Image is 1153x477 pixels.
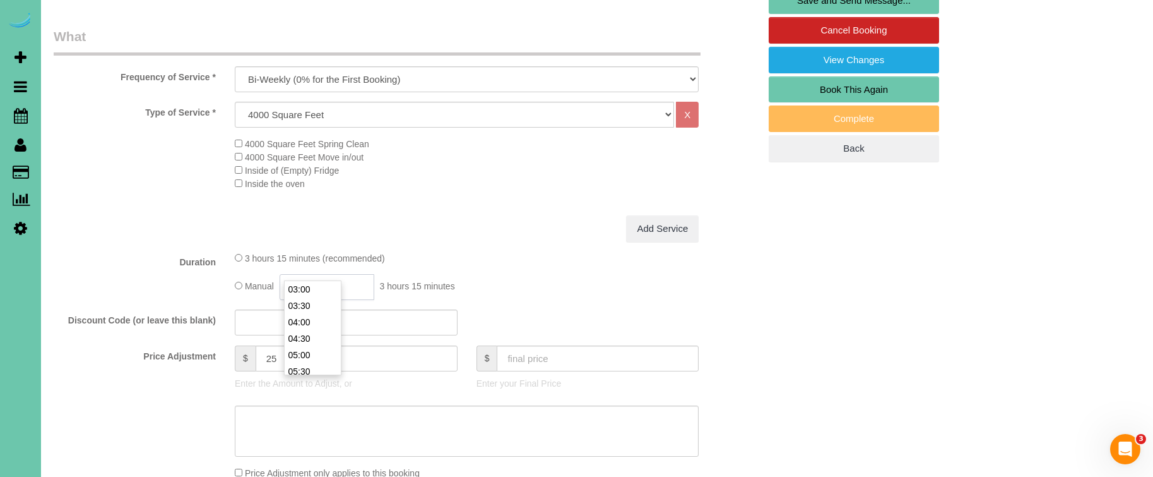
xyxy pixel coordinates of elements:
img: Automaid Logo [8,13,33,30]
input: final price [497,346,699,371]
a: Add Service [626,215,699,242]
span: Inside of (Empty) Fridge [245,166,339,176]
label: Discount Code (or leave this blank) [44,310,225,327]
span: Manual [245,281,274,291]
li: 05:30 [285,363,341,380]
a: View Changes [769,47,939,73]
iframe: Intercom live chat [1110,434,1140,464]
a: Cancel Booking [769,17,939,44]
li: 04:00 [285,314,341,330]
legend: What [54,27,701,56]
li: 04:30 [285,330,341,347]
label: Type of Service * [44,102,225,119]
p: Enter the Amount to Adjust, or [235,377,458,390]
label: Price Adjustment [44,346,225,363]
label: Duration [44,251,225,269]
span: 3 hours 15 minutes (recommended) [245,253,385,263]
li: 03:00 [285,281,341,298]
span: 4000 Square Feet Move in/out [245,152,364,162]
span: $ [235,346,256,371]
label: Frequency of Service * [44,66,225,83]
a: Back [769,135,939,162]
a: Book This Again [769,76,939,103]
span: 3 [1136,434,1146,444]
li: 05:00 [285,347,341,363]
span: $ [476,346,497,371]
p: Enter your Final Price [476,377,699,390]
span: 4000 Square Feet Spring Clean [245,139,369,149]
li: 03:30 [285,298,341,314]
span: Inside the oven [245,179,305,189]
span: 3 hours 15 minutes [380,281,455,291]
